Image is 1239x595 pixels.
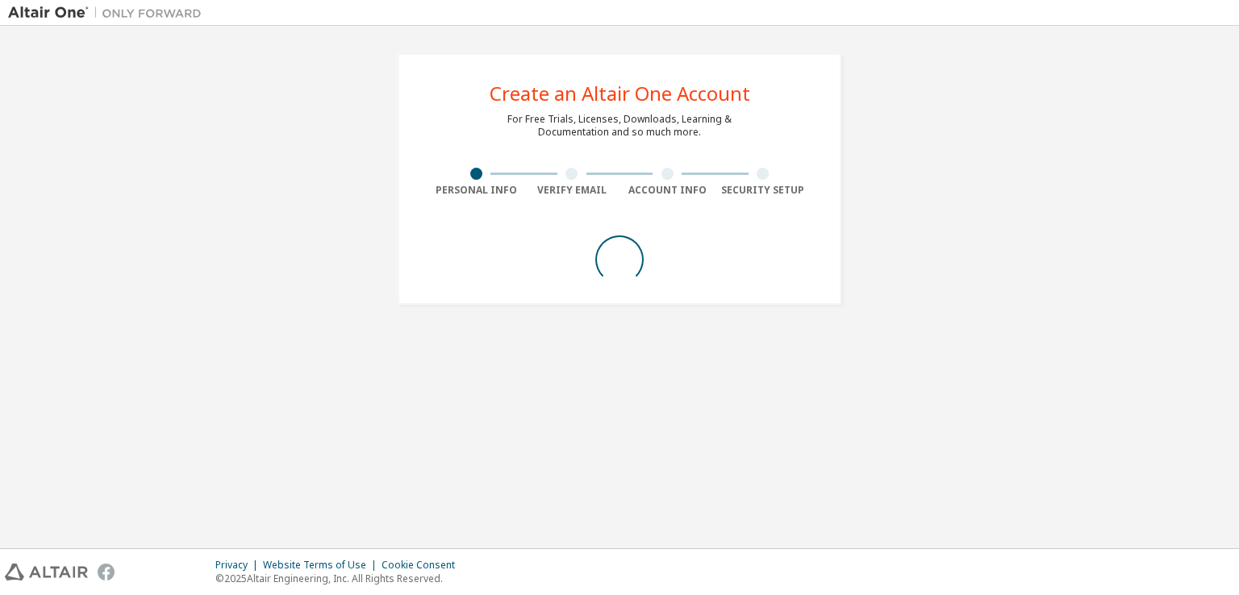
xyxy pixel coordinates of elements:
[715,184,811,197] div: Security Setup
[5,564,88,580] img: altair_logo.svg
[215,559,263,572] div: Privacy
[524,184,620,197] div: Verify Email
[263,559,382,572] div: Website Terms of Use
[490,84,750,103] div: Create an Altair One Account
[619,184,715,197] div: Account Info
[98,564,115,580] img: facebook.svg
[215,572,465,585] p: © 2025 Altair Engineering, Inc. All Rights Reserved.
[8,5,210,21] img: Altair One
[382,559,465,572] div: Cookie Consent
[428,184,524,197] div: Personal Info
[507,113,732,139] div: For Free Trials, Licenses, Downloads, Learning & Documentation and so much more.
